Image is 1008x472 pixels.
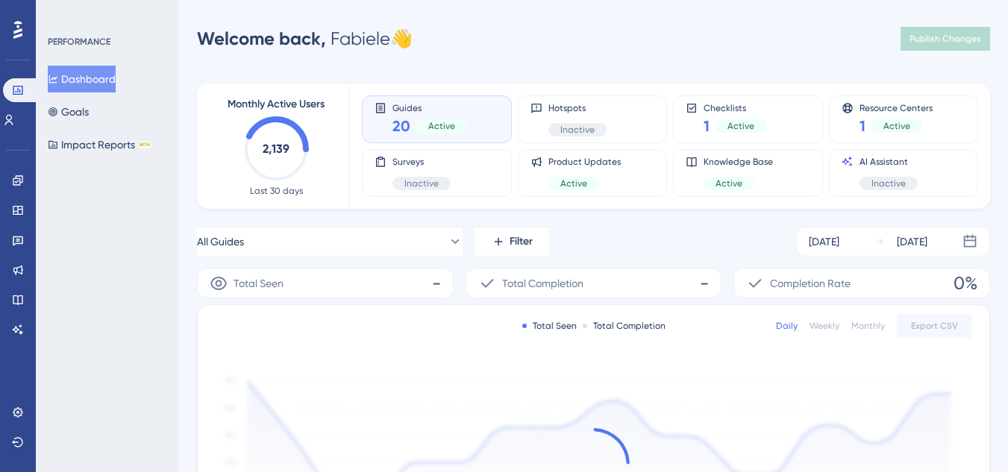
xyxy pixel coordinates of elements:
[197,233,244,251] span: All Guides
[228,95,325,113] span: Monthly Active Users
[475,227,549,257] button: Filter
[954,271,977,295] span: 0%
[809,233,839,251] div: [DATE]
[428,120,455,132] span: Active
[234,274,284,292] span: Total Seen
[250,185,303,197] span: Last 30 days
[48,131,151,158] button: Impact ReportsBETA
[860,102,933,113] span: Resource Centers
[48,66,116,92] button: Dashboard
[911,320,958,332] span: Export CSV
[910,33,981,45] span: Publish Changes
[860,156,918,168] span: AI Assistant
[432,271,441,295] span: -
[871,177,906,189] span: Inactive
[704,102,766,113] span: Checklists
[583,320,666,332] div: Total Completion
[810,320,839,332] div: Weekly
[851,320,885,332] div: Monthly
[901,27,990,51] button: Publish Changes
[548,102,607,114] span: Hotspots
[404,177,439,189] span: Inactive
[197,28,326,49] span: Welcome back,
[548,156,621,168] span: Product Updates
[48,98,89,125] button: Goals
[897,233,927,251] div: [DATE]
[197,227,463,257] button: All Guides
[48,36,110,48] div: PERFORMANCE
[770,274,851,292] span: Completion Rate
[716,177,742,189] span: Active
[138,141,151,148] div: BETA
[700,271,709,295] span: -
[197,27,413,51] div: Fabiele 👋
[727,120,754,132] span: Active
[392,116,410,136] span: 20
[392,102,467,113] span: Guides
[510,233,533,251] span: Filter
[263,142,289,156] text: 2,139
[560,177,587,189] span: Active
[502,274,583,292] span: Total Completion
[704,116,710,136] span: 1
[704,156,773,168] span: Knowledge Base
[883,120,910,132] span: Active
[392,156,451,168] span: Surveys
[776,320,798,332] div: Daily
[897,314,971,338] button: Export CSV
[560,124,595,136] span: Inactive
[860,116,865,136] span: 1
[522,320,577,332] div: Total Seen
